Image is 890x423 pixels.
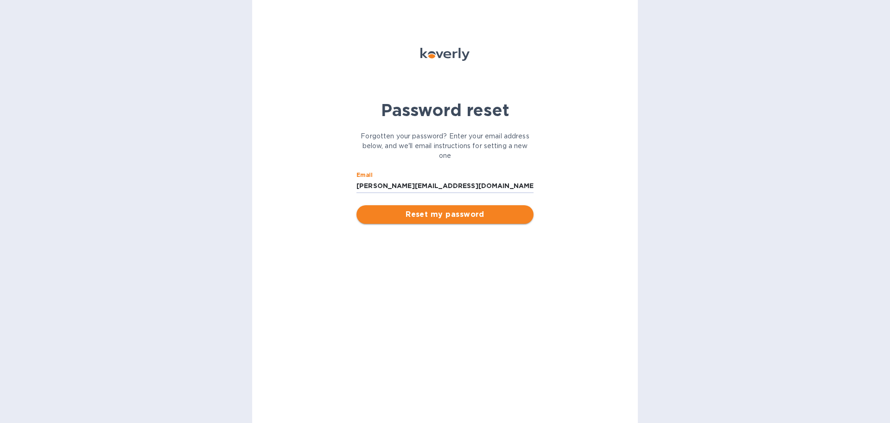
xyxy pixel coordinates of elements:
span: Reset my password [364,209,526,220]
input: Email [356,179,534,193]
label: Email [356,173,373,178]
img: Koverly [420,48,470,61]
b: Password reset [381,100,509,120]
p: Forgotten your password? Enter your email address below, and we'll email instructions for setting... [356,131,534,161]
button: Reset my password [356,205,534,224]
